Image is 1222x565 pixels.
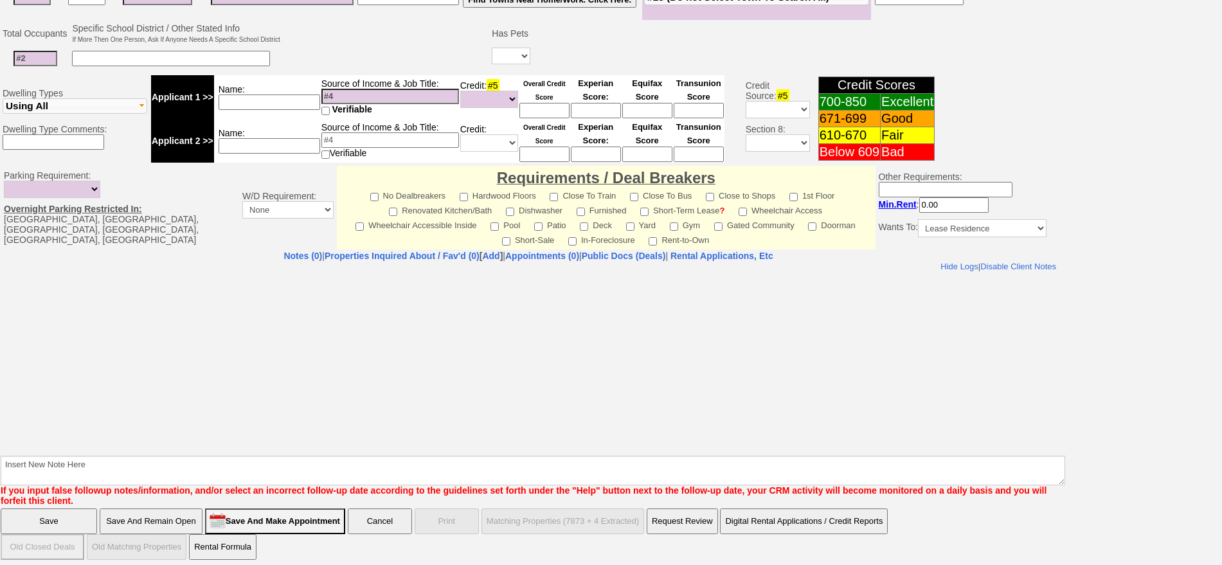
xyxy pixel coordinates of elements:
label: Dishwasher [506,202,562,217]
td: Total Occupants [1,21,70,46]
input: Save And Make Appointment [205,508,345,534]
font: Experian Score: [578,78,613,102]
button: Request Review [647,508,718,534]
label: Close To Train [550,187,616,202]
font: Requirements / Deal Breakers [497,169,715,186]
button: Digital Rental Applications / Credit Reports [720,508,888,534]
td: Source of Income & Job Title: Verifiable [321,119,460,163]
input: Ask Customer: Do You Know Your Transunion Credit Score [674,103,724,118]
input: Pool [490,222,499,231]
input: Close To Train [550,193,558,201]
input: Dishwasher [506,208,514,216]
input: Hardwood Floors [460,193,468,201]
input: Rent-to-Own [649,237,657,246]
input: Gym [670,222,678,231]
nobr: Wants To: [879,222,1047,232]
td: Source of Income & Job Title: [321,75,460,119]
label: Patio [534,217,566,231]
span: #5 [777,89,789,102]
label: Short-Sale [502,231,554,246]
a: Disable Client Notes [980,1,1056,10]
input: No Dealbreakers [370,193,379,201]
td: W/D Requirement: [239,166,337,249]
b: Min. [879,199,917,210]
input: Ask Customer: Do You Know Your Experian Credit Score [571,103,621,118]
td: Credit Scores [818,77,935,94]
textarea: Insert New Note Here [1,456,1065,485]
a: Rental Applications, Etc [668,251,773,261]
input: Ask Customer: Do You Know Your Overall Credit Score [519,147,570,162]
a: ? [719,206,724,215]
input: #4 [321,132,459,148]
input: In-Foreclosure [568,237,577,246]
td: Applicant 2 >> [151,119,214,163]
label: Furnished [577,202,627,217]
input: Save [1,508,97,534]
input: Gated Community [714,222,723,231]
nobr: Rental Applications, Etc [670,251,773,261]
span: Using All [6,100,48,111]
input: Old Closed Deals [1,534,84,560]
a: Hide Logs [940,1,978,10]
input: Doorman [808,222,816,231]
a: Notes (0) [283,251,322,261]
td: Credit: [460,119,519,163]
button: Matching Properties (7873 + 4 Extracted) [481,508,644,534]
input: Ask Customer: Do You Know Your Equifax Credit Score [622,103,672,118]
font: If you input false followup notes/information, and/or select an incorrect follow-up date accordin... [1,485,1047,506]
td: Dwelling Types Dwelling Type Comments: [1,73,149,165]
input: Close to Shops [706,193,714,201]
label: 1st Floor [789,187,835,202]
label: Wheelchair Accessible Inside [355,217,476,231]
td: Excellent [881,94,935,111]
input: Yard [626,222,634,231]
input: Save And Remain Open [100,508,202,534]
label: Pool [490,217,520,231]
td: Applicant 1 >> [151,75,214,119]
label: No Dealbreakers [370,187,446,202]
font: Equifax Score [632,78,662,102]
td: Parking Requirement: [GEOGRAPHIC_DATA], [GEOGRAPHIC_DATA], [GEOGRAPHIC_DATA], [GEOGRAPHIC_DATA], ... [1,166,239,249]
button: Print [415,508,479,534]
font: Experian Score: [578,122,613,145]
input: Close To Bus [630,193,638,201]
td: 671-699 [818,111,880,127]
font: Overall Credit Score [523,80,566,101]
td: Bad [881,144,935,161]
font: Transunion Score [676,78,721,102]
button: Cancel [348,508,412,534]
span: Rent [897,199,917,210]
label: Gym [670,217,700,231]
input: Wheelchair Accessible Inside [355,222,364,231]
input: Deck [580,222,588,231]
a: Appointments (0) [505,251,579,261]
td: Credit: [460,75,519,119]
font: Equifax Score [632,122,662,145]
td: Name: [214,119,321,163]
a: Public Docs (Deals) [582,251,666,261]
span: #5 [487,79,499,92]
label: Yard [626,217,656,231]
input: Ask Customer: Do You Know Your Experian Credit Score [571,147,621,162]
td: 700-850 [818,94,880,111]
input: Ask Customer: Do You Know Your Equifax Credit Score [622,147,672,162]
input: Ask Customer: Do You Know Your Transunion Credit Score [674,147,724,162]
span: Verifiable [332,104,372,114]
input: Furnished [577,208,585,216]
label: Wheelchair Access [739,202,822,217]
button: Using All [3,98,147,114]
input: Ask Customer: Do You Know Your Overall Credit Score [519,103,570,118]
td: Good [881,111,935,127]
font: Transunion Score [676,122,721,145]
label: Close To Bus [630,187,692,202]
label: Doorman [808,217,855,231]
input: #4 [321,89,459,104]
label: Hardwood Floors [460,187,536,202]
input: Renovated Kitchen/Bath [389,208,397,216]
center: | | | | [1,251,1056,261]
u: Overnight Parking Restricted In: [4,204,142,214]
label: Short-Term Lease [640,202,724,217]
label: Renovated Kitchen/Bath [389,202,492,217]
input: Wheelchair Access [739,208,747,216]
